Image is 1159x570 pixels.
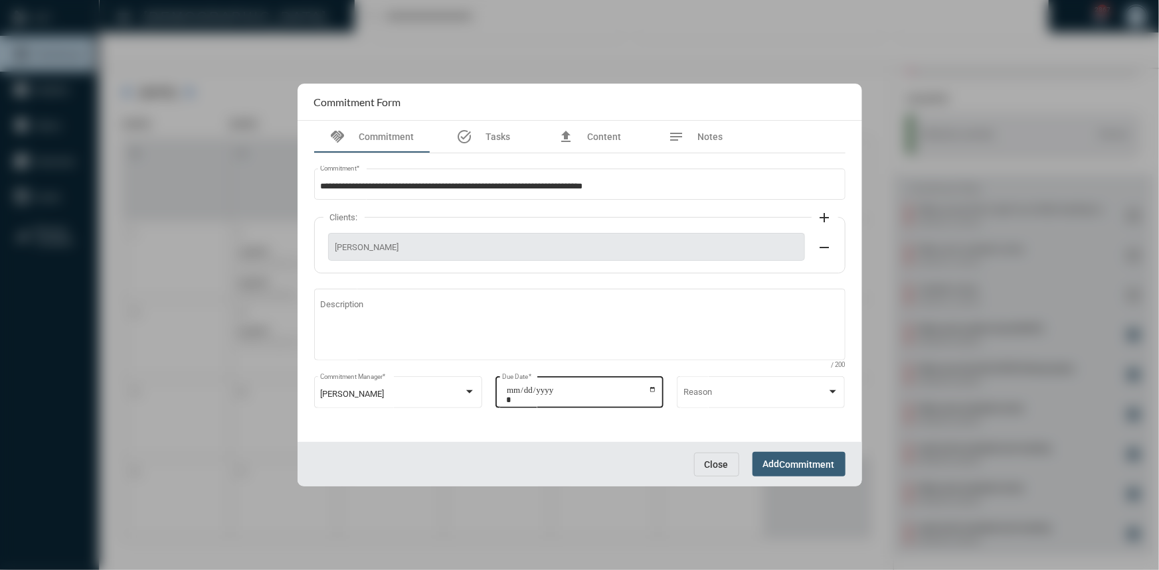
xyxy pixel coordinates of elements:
span: Notes [698,131,723,142]
h2: Commitment Form [314,96,401,108]
span: Close [705,459,729,470]
button: Close [694,453,739,476]
mat-icon: remove [817,240,833,255]
span: Commitment [780,459,835,470]
span: Content [587,131,621,142]
label: Clients: [323,212,365,222]
span: Tasks [486,131,510,142]
mat-icon: handshake [330,129,346,145]
mat-icon: add [817,210,833,226]
span: Add [763,459,835,469]
span: Commitment [359,131,414,142]
mat-hint: / 200 [832,362,846,369]
button: AddCommitment [753,452,846,476]
span: [PERSON_NAME] [320,389,384,399]
mat-icon: file_upload [558,129,574,145]
mat-icon: task_alt [456,129,472,145]
span: [PERSON_NAME] [335,242,798,252]
mat-icon: notes [669,129,685,145]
